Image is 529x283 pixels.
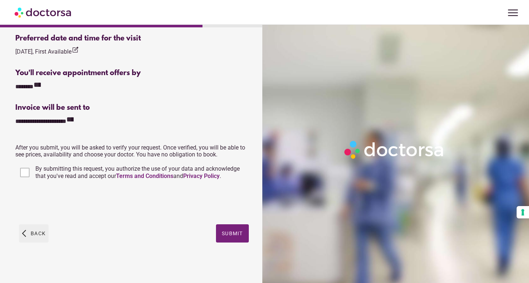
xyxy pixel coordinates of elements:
[183,172,220,179] a: Privacy Policy
[506,6,520,20] span: menu
[15,144,248,158] p: After you submit, you will be asked to verify your request. Once verified, you will be able to se...
[19,224,49,243] button: arrow_back_ios Back
[216,224,249,243] button: Submit
[116,172,173,179] a: Terms and Conditions
[15,69,248,77] div: You'll receive appointment offers by
[35,165,240,179] span: By submitting this request, you authorize the use of your data and acknowledge that you've read a...
[72,46,79,54] i: edit_square
[222,230,243,236] span: Submit
[15,189,126,217] iframe: reCAPTCHA
[341,138,447,162] img: Logo-Doctorsa-trans-White-partial-flat.png
[31,230,46,236] span: Back
[15,104,248,112] div: Invoice will be sent to
[517,206,529,218] button: Your consent preferences for tracking technologies
[15,34,248,43] div: Preferred date and time for the visit
[15,4,72,20] img: Doctorsa.com
[15,46,79,56] div: [DATE], First Available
